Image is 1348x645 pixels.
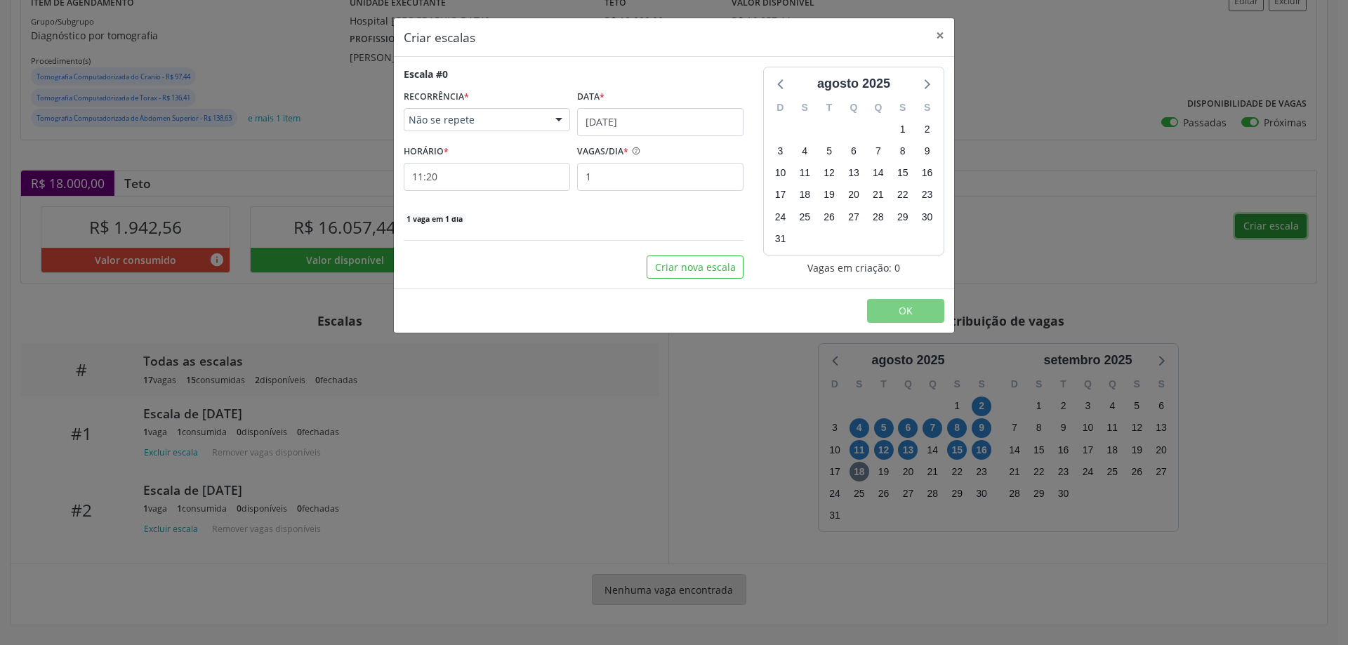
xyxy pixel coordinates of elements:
[918,207,937,227] span: sábado, 30 de agosto de 2025
[893,142,913,161] span: sexta-feira, 8 de agosto de 2025
[404,67,448,81] div: Escala #0
[868,207,888,227] span: quinta-feira, 28 de agosto de 2025
[844,142,864,161] span: quarta-feira, 6 de agosto de 2025
[404,28,475,46] h5: Criar escalas
[770,164,790,183] span: domingo, 10 de agosto de 2025
[918,119,937,139] span: sábado, 2 de agosto de 2025
[819,164,839,183] span: terça-feira, 12 de agosto de 2025
[918,142,937,161] span: sábado, 9 de agosto de 2025
[926,18,954,53] button: Close
[577,108,744,136] input: Selecione uma data
[770,229,790,248] span: domingo, 31 de agosto de 2025
[918,185,937,205] span: sábado, 23 de agosto de 2025
[868,185,888,205] span: quinta-feira, 21 de agosto de 2025
[842,97,866,119] div: Q
[918,164,937,183] span: sábado, 16 de agosto de 2025
[763,260,944,275] div: Vagas em criação: 0
[868,164,888,183] span: quinta-feira, 14 de agosto de 2025
[866,97,890,119] div: Q
[795,142,814,161] span: segunda-feira, 4 de agosto de 2025
[867,299,944,323] button: OK
[893,119,913,139] span: sexta-feira, 1 de agosto de 2025
[770,142,790,161] span: domingo, 3 de agosto de 2025
[819,185,839,205] span: terça-feira, 19 de agosto de 2025
[795,185,814,205] span: segunda-feira, 18 de agosto de 2025
[819,207,839,227] span: terça-feira, 26 de agosto de 2025
[628,141,641,156] ion-icon: help circle outline
[577,86,604,108] label: Data
[770,207,790,227] span: domingo, 24 de agosto de 2025
[795,207,814,227] span: segunda-feira, 25 de agosto de 2025
[819,142,839,161] span: terça-feira, 5 de agosto de 2025
[844,185,864,205] span: quarta-feira, 20 de agosto de 2025
[768,97,793,119] div: D
[770,185,790,205] span: domingo, 17 de agosto de 2025
[899,304,913,317] span: OK
[893,164,913,183] span: sexta-feira, 15 de agosto de 2025
[647,255,744,279] button: Criar nova escala
[793,97,817,119] div: S
[404,141,449,163] label: HORÁRIO
[795,164,814,183] span: segunda-feira, 11 de agosto de 2025
[577,141,628,163] label: VAGAS/DIA
[893,185,913,205] span: sexta-feira, 22 de agosto de 2025
[404,163,570,191] input: 00:00
[409,113,541,127] span: Não se repete
[812,74,896,93] div: agosto 2025
[844,164,864,183] span: quarta-feira, 13 de agosto de 2025
[915,97,939,119] div: S
[890,97,915,119] div: S
[868,142,888,161] span: quinta-feira, 7 de agosto de 2025
[404,86,469,108] label: RECORRÊNCIA
[893,207,913,227] span: sexta-feira, 29 de agosto de 2025
[404,213,465,225] span: 1 vaga em 1 dia
[844,207,864,227] span: quarta-feira, 27 de agosto de 2025
[817,97,842,119] div: T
